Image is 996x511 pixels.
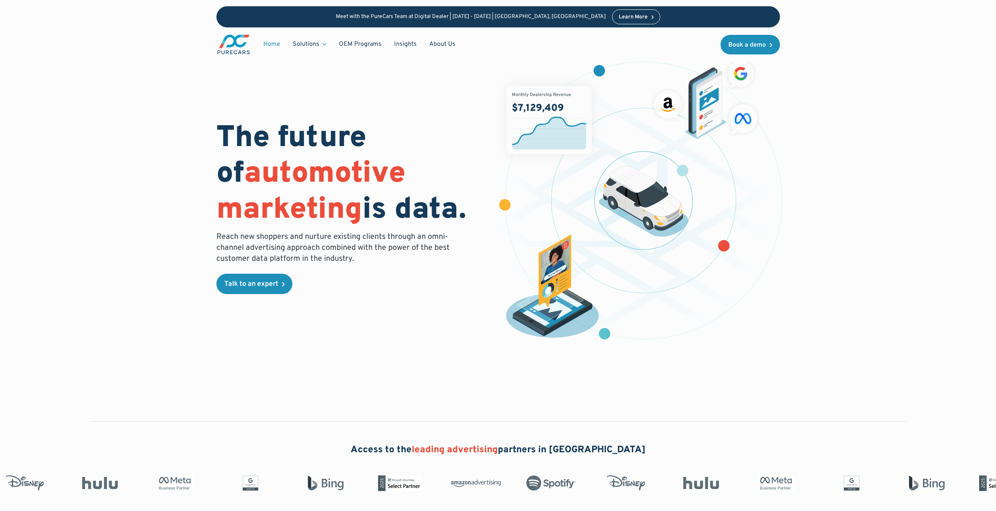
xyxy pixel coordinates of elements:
[216,274,292,294] a: Talk to an expert
[70,477,120,489] img: Hulu
[257,37,286,52] a: Home
[216,155,405,229] span: automotive marketing
[224,281,278,288] div: Talk to an expert
[333,37,388,52] a: OEM Programs
[145,475,195,491] img: Meta Business Partner
[423,37,462,52] a: About Us
[216,34,251,55] img: purecars logo
[286,37,333,52] div: Solutions
[619,14,648,20] div: Learn More
[821,475,871,491] img: Google Partner
[370,475,420,491] img: Microsoft Advertising Partner
[216,34,251,55] a: main
[216,231,454,264] p: Reach new shoppers and nurture existing clients through an omni-channel advertising approach comb...
[293,40,319,49] div: Solutions
[521,475,571,491] img: Spotify
[295,475,345,491] img: Bing
[896,475,946,491] img: Bing
[596,475,646,491] img: Disney
[351,444,646,457] h2: Access to the partners in [GEOGRAPHIC_DATA]
[650,57,762,139] img: ads on social media and advertising partners
[506,86,592,154] img: chart showing monthly dealership revenue of $7m
[599,166,689,237] img: illustration of a vehicle
[671,477,721,489] img: Hulu
[499,235,605,341] img: persona of a buyer
[746,475,796,491] img: Meta Business Partner
[336,14,606,20] p: Meet with the PureCars Team at Digital Dealer | [DATE] - [DATE] | [GEOGRAPHIC_DATA], [GEOGRAPHIC_...
[216,121,489,228] h1: The future of is data.
[388,37,423,52] a: Insights
[728,42,766,48] div: Book a demo
[445,477,495,489] img: Amazon Advertising
[412,444,498,456] span: leading advertising
[220,475,270,491] img: Google Partner
[612,9,661,24] a: Learn More
[720,35,780,54] a: Book a demo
